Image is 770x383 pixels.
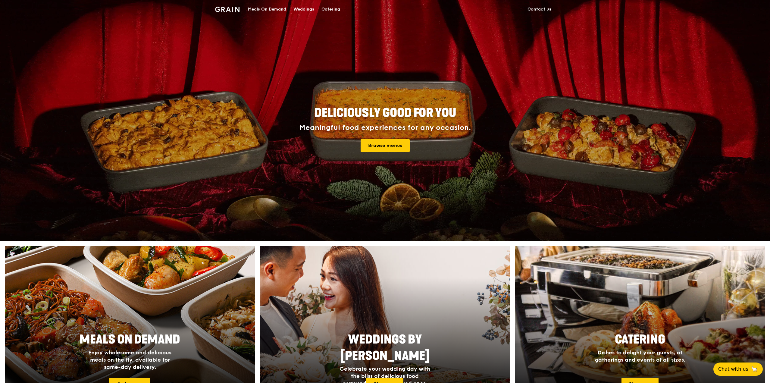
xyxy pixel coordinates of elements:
span: Chat with us [718,366,748,373]
span: Dishes to delight your guests, at gatherings and events of all sizes. [595,349,685,363]
a: Catering [318,0,344,18]
div: Catering [321,0,340,18]
div: Meaningful food experiences for any occasion. [277,124,493,132]
span: Meals On Demand [80,332,180,347]
span: Catering [615,332,665,347]
a: Contact us [524,0,555,18]
span: Deliciously good for you [314,106,456,120]
a: Weddings [290,0,318,18]
span: Weddings by [PERSON_NAME] [340,332,430,363]
div: Weddings [293,0,314,18]
span: 🦙 [751,366,758,373]
span: Enjoy wholesome and delicious meals on the fly, available for same-day delivery. [88,349,171,370]
button: Chat with us🦙 [713,363,763,376]
img: Grain [215,7,239,12]
div: Meals On Demand [248,0,286,18]
a: Browse menus [361,139,410,152]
